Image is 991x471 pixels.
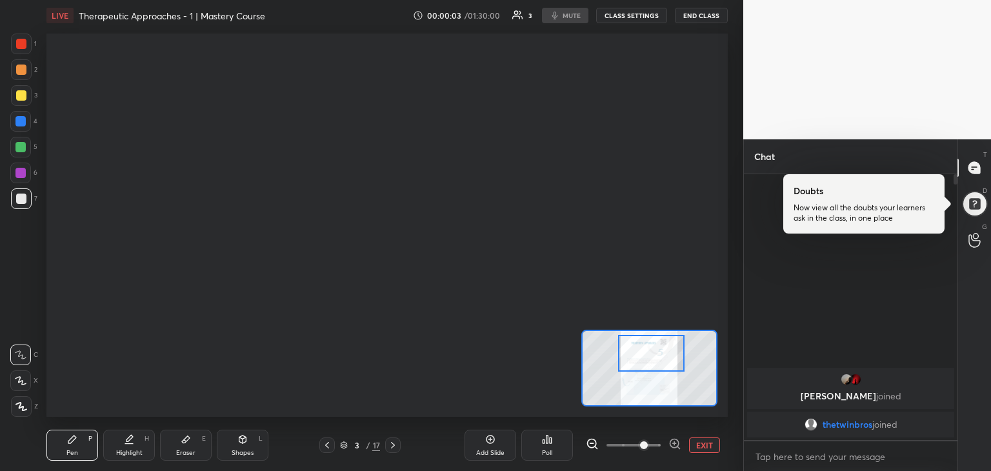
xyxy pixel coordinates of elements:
div: 4 [10,111,37,132]
p: Chat [744,139,785,174]
div: Add Slide [476,450,505,456]
div: 1 [11,34,37,54]
div: Highlight [116,450,143,456]
span: joined [872,419,897,430]
div: C [10,345,38,365]
div: H [145,436,149,442]
button: END CLASS [675,8,728,23]
span: thetwinbros [823,419,872,430]
div: Eraser [176,450,195,456]
img: default.png [805,418,817,431]
div: 5 [10,137,37,157]
div: X [10,370,38,391]
div: 3 [11,85,37,106]
p: [PERSON_NAME] [755,391,946,401]
div: L [259,436,263,442]
div: 17 [372,439,380,451]
div: 3 [528,12,532,19]
h4: Therapeutic Approaches - 1 | Mastery Course [79,10,265,22]
div: 6 [10,163,37,183]
div: P [88,436,92,442]
button: EXIT [689,437,720,453]
div: LIVE [46,8,74,23]
img: thumbnail.jpg [849,373,862,386]
div: / [366,441,370,449]
div: Z [11,396,38,417]
p: T [983,150,987,159]
div: E [202,436,206,442]
span: joined [876,390,901,402]
div: 2 [11,59,37,80]
p: G [982,222,987,232]
div: Shapes [232,450,254,456]
div: 3 [350,441,363,449]
div: Poll [542,450,552,456]
div: 7 [11,188,37,209]
p: D [983,186,987,195]
div: Pen [66,450,78,456]
div: grid [744,365,957,440]
button: CLASS SETTINGS [596,8,667,23]
img: thumbnail.jpg [840,373,853,386]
